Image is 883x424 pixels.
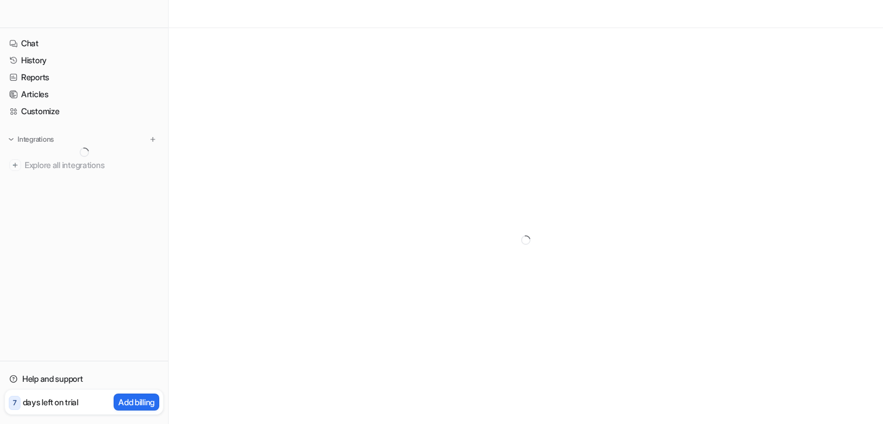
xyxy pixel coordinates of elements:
[9,159,21,171] img: explore all integrations
[149,135,157,143] img: menu_add.svg
[23,396,78,408] p: days left on trial
[5,134,57,145] button: Integrations
[25,156,159,175] span: Explore all integrations
[18,135,54,144] p: Integrations
[5,157,163,173] a: Explore all integrations
[5,371,163,387] a: Help and support
[114,394,159,411] button: Add billing
[5,86,163,102] a: Articles
[5,69,163,86] a: Reports
[7,135,15,143] img: expand menu
[118,396,155,408] p: Add billing
[5,35,163,52] a: Chat
[13,398,16,408] p: 7
[5,52,163,69] a: History
[5,103,163,119] a: Customize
